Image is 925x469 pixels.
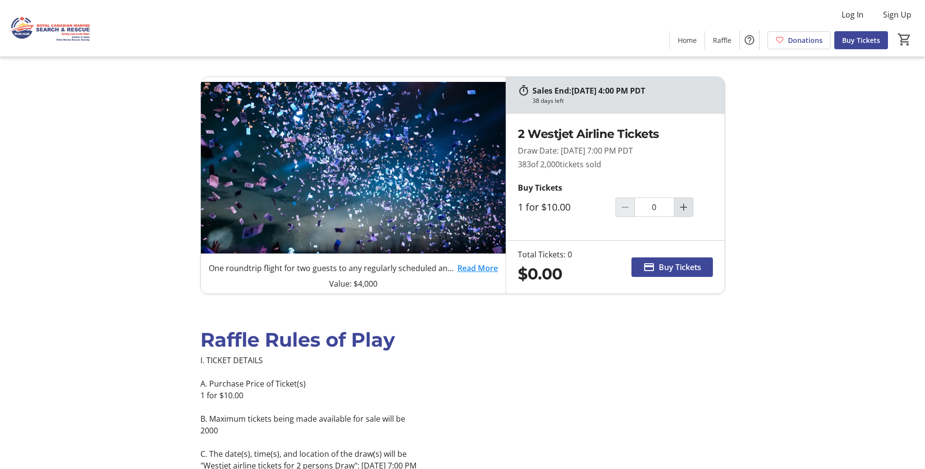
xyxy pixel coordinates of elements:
[631,257,713,277] button: Buy Tickets
[200,425,725,436] p: 2000
[518,182,562,193] strong: Buy Tickets
[768,31,830,49] a: Donations
[834,31,888,49] a: Buy Tickets
[518,158,713,170] p: 383 tickets sold
[518,201,571,213] label: 1 for $10.00
[209,278,498,290] p: Value: $4,000
[518,249,572,260] div: Total Tickets: 0
[200,448,725,460] p: C. The date(s), time(s), and location of the draw(s) will be
[209,262,458,274] p: One roundtrip flight for two guests to any regularly scheduled and marketed WestJet destination*!...
[705,31,739,49] a: Raffle
[875,7,919,22] button: Sign Up
[678,35,697,45] span: Home
[896,31,913,48] button: Cart
[200,354,725,366] p: I. TICKET DETAILS
[518,262,572,286] div: $0.00
[883,9,911,20] span: Sign Up
[674,198,693,216] button: Increment by one
[532,97,564,105] div: 38 days left
[670,31,705,49] a: Home
[200,390,725,401] p: 1 for $10.00
[200,325,725,354] div: Raffle Rules of Play
[518,145,713,156] p: Draw Date: [DATE] 7:00 PM PDT
[740,30,759,50] button: Help
[788,35,823,45] span: Donations
[200,378,725,390] p: A. Purchase Price of Ticket(s)
[659,261,701,273] span: Buy Tickets
[834,7,871,22] button: Log In
[532,85,571,96] span: Sales End:
[6,4,93,53] img: Royal Canadian Marine Search and Rescue - Station 8's Logo
[457,262,498,274] a: Read More
[200,413,725,425] p: B. Maximum tickets being made available for sale will be
[713,35,731,45] span: Raffle
[842,35,880,45] span: Buy Tickets
[531,159,560,170] span: of 2,000
[842,9,864,20] span: Log In
[571,85,645,96] span: [DATE] 4:00 PM PDT
[518,125,713,143] h2: 2 Westjet Airline Tickets
[201,77,506,258] img: 2 Westjet Airline Tickets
